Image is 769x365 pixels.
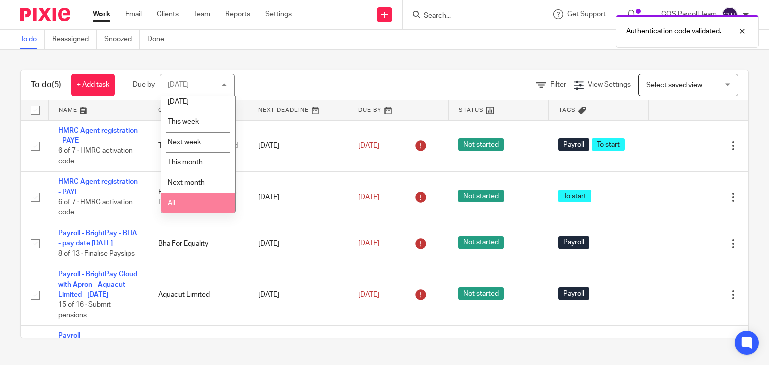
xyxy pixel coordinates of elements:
[71,74,115,96] a: + Add task
[265,9,292,19] a: Settings
[52,30,97,49] a: Reassigned
[358,142,379,149] span: [DATE]
[458,287,504,300] span: Not started
[458,236,504,249] span: Not started
[646,82,702,89] span: Select saved view
[58,147,133,165] span: 6 of 7 · HMRC activation code
[558,138,589,151] span: Payroll
[20,8,70,21] img: Pixie
[148,223,248,264] td: Bha For Equality
[358,194,379,201] span: [DATE]
[592,138,625,151] span: To start
[559,107,576,113] span: Tags
[93,9,110,19] a: Work
[248,264,348,326] td: [DATE]
[58,178,138,195] a: HMRC Agent registration - PAYE
[148,120,248,172] td: Think Ahead Property Ltd
[133,80,155,90] p: Due by
[358,240,379,247] span: [DATE]
[168,118,199,125] span: This week
[225,9,250,19] a: Reports
[550,81,566,88] span: Filter
[58,250,135,257] span: 8 of 13 · Finalise Payslips
[458,190,504,202] span: Not started
[157,9,179,19] a: Clients
[722,7,738,23] img: svg%3E
[125,9,142,19] a: Email
[168,159,203,166] span: This month
[104,30,140,49] a: Snoozed
[168,98,189,105] span: [DATE]
[168,139,201,146] span: Next week
[58,127,138,144] a: HMRC Agent registration - PAYE
[248,120,348,172] td: [DATE]
[194,9,210,19] a: Team
[58,199,133,216] span: 6 of 7 · HMRC activation code
[31,80,61,90] h1: To do
[358,291,379,298] span: [DATE]
[558,287,589,300] span: Payroll
[148,264,248,326] td: Aquacut Limited
[558,190,591,202] span: To start
[168,200,175,207] span: All
[248,172,348,223] td: [DATE]
[148,172,248,223] td: Honest Crust Sourdough Pizza Ltd
[20,30,45,49] a: To do
[626,26,721,36] p: Authentication code validated.
[458,138,504,151] span: Not started
[558,236,589,249] span: Payroll
[147,30,172,49] a: Done
[58,301,111,319] span: 15 of 16 · Submit pensions
[588,81,631,88] span: View Settings
[168,179,205,186] span: Next month
[248,223,348,264] td: [DATE]
[52,81,61,89] span: (5)
[168,81,189,88] div: [DATE]
[58,230,137,247] a: Payroll - BrightPay - BHA - pay date [DATE]
[58,271,137,298] a: Payroll - BrightPay Cloud with Apron - Aquacut Limited - [DATE]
